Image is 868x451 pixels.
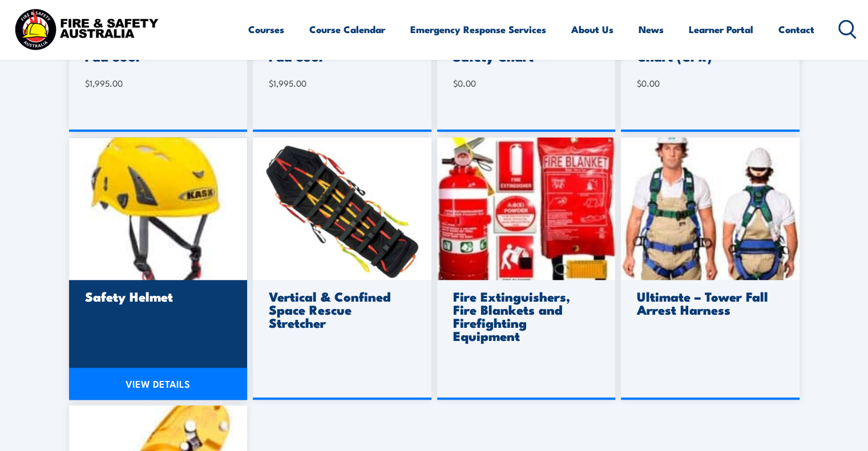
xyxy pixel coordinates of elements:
[69,368,248,400] a: VIEW DETAILS
[437,137,616,280] img: admin-ajax-3-.jpg
[571,14,613,44] a: About Us
[85,77,90,89] span: $
[269,36,412,63] h3: HeartSine Samaritan Pad 350P
[453,290,596,342] h3: Fire Extinguishers, Fire Blankets and Firefighting Equipment
[248,14,284,44] a: Courses
[85,77,123,89] bdi: 1,995.00
[309,14,385,44] a: Course Calendar
[269,77,306,89] bdi: 1,995.00
[269,77,273,89] span: $
[269,290,412,329] h3: Vertical & Confined Space Rescue Stretcher
[69,137,248,280] img: safety-helmet.jpg
[637,77,660,89] bdi: 0.00
[778,14,814,44] a: Contact
[639,14,664,44] a: News
[689,14,753,44] a: Learner Portal
[85,36,228,63] h3: HearSine Samaritan Pad 360P
[453,77,476,89] bdi: 0.00
[410,14,546,44] a: Emergency Response Services
[637,77,641,89] span: $
[637,290,780,316] h3: Ultimate – Tower Fall Arrest Harness
[453,36,596,63] h3: FREE Fire Extinguisher Safety Chart
[85,290,228,303] h3: Safety Helmet
[637,36,780,63] h3: FREE Resuscitation Chart (CPR)
[253,137,431,280] img: ferno-roll-up-stretcher.jpg
[621,137,800,280] img: arrest-harness.jpg
[453,77,458,89] span: $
